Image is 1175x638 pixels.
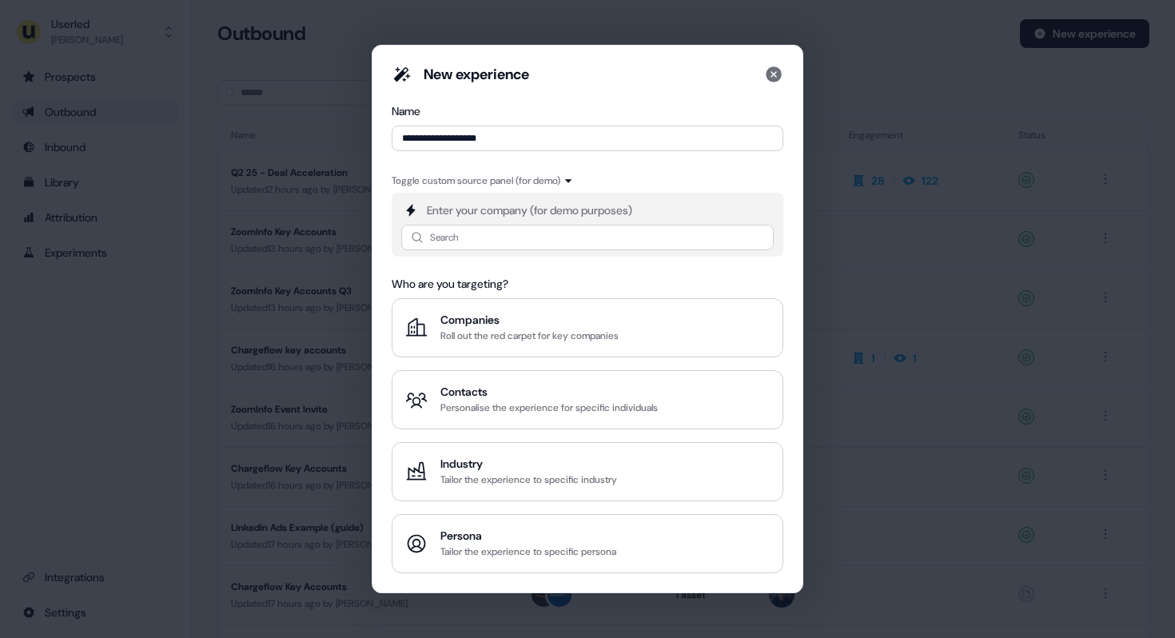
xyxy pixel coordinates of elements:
div: Persona [440,528,616,544]
button: IndustryTailor the experience to specific industry [392,442,783,501]
div: Industry [440,456,617,472]
div: New experience [424,65,529,84]
div: Name [392,103,783,119]
div: Companies [440,312,619,328]
div: Enter your company (for demo purposes) [427,202,632,218]
div: Who are you targeting? [392,276,783,292]
div: Contacts [440,384,658,400]
div: Tailor the experience to specific industry [440,472,617,488]
div: Tailor the experience to specific persona [440,544,616,560]
button: CompaniesRoll out the red carpet for key companies [392,298,783,357]
div: Toggle custom source panel (for demo) [392,173,560,189]
button: PersonaTailor the experience to specific persona [392,514,783,573]
button: ContactsPersonalise the experience for specific individuals [392,370,783,429]
button: Toggle custom source panel (for demo) [392,173,573,189]
div: Personalise the experience for specific individuals [440,400,658,416]
div: Roll out the red carpet for key companies [440,328,619,344]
